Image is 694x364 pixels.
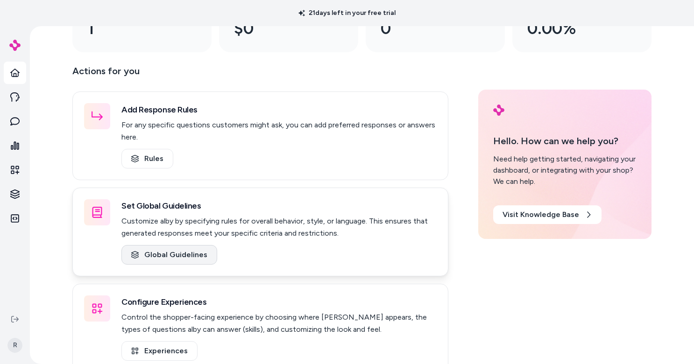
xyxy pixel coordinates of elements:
[493,205,602,224] a: Visit Knowledge Base
[493,105,504,116] img: alby Logo
[121,311,437,336] p: Control the shopper-facing experience by choosing where [PERSON_NAME] appears, the types of quest...
[527,16,622,41] div: 0.00%
[72,63,448,86] p: Actions for you
[121,341,198,361] a: Experiences
[6,330,24,360] button: R
[493,154,637,187] div: Need help getting started, navigating your dashboard, or integrating with your shop? We can help.
[293,8,401,18] p: 21 days left in your free trial
[9,40,21,51] img: alby Logo
[493,134,637,148] p: Hello. How can we help you?
[7,338,22,353] span: R
[121,199,437,212] h3: Set Global Guidelines
[121,245,217,265] a: Global Guidelines
[87,16,182,41] div: 1
[234,16,328,41] div: $0
[121,215,437,239] p: Customize alby by specifying rules for overall behavior, style, or language. This ensures that ge...
[381,16,475,41] div: 0
[121,149,173,168] a: Rules
[121,103,437,116] h3: Add Response Rules
[121,295,437,308] h3: Configure Experiences
[121,119,437,143] p: For any specific questions customers might ask, you can add preferred responses or answers here.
